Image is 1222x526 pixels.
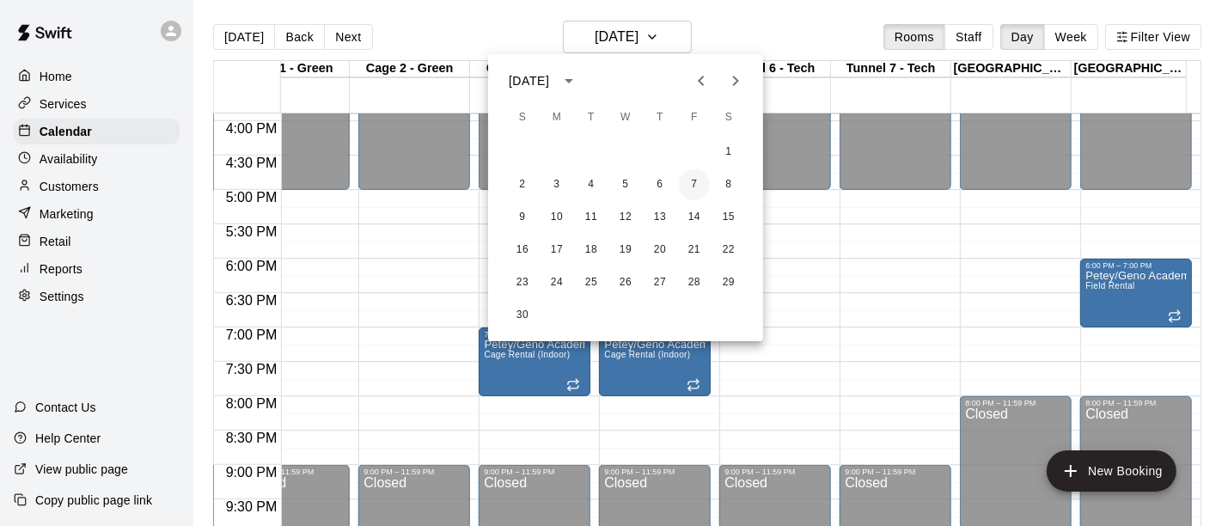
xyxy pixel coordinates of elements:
button: 4 [576,169,607,200]
button: 5 [610,169,641,200]
button: calendar view is open, switch to year view [554,66,584,95]
button: 9 [507,202,538,233]
span: Friday [679,101,710,135]
button: 1 [713,137,744,168]
button: 7 [679,169,710,200]
button: Next month [718,64,753,98]
button: 28 [679,267,710,298]
button: 20 [645,235,675,266]
button: 25 [576,267,607,298]
button: 11 [576,202,607,233]
button: 26 [610,267,641,298]
button: 10 [541,202,572,233]
button: 29 [713,267,744,298]
div: [DATE] [509,72,549,90]
button: 19 [610,235,641,266]
span: Thursday [645,101,675,135]
button: 23 [507,267,538,298]
span: Saturday [713,101,744,135]
button: 16 [507,235,538,266]
button: 17 [541,235,572,266]
span: Sunday [507,101,538,135]
span: Tuesday [576,101,607,135]
button: 15 [713,202,744,233]
button: 6 [645,169,675,200]
span: Wednesday [610,101,641,135]
button: 21 [679,235,710,266]
button: 24 [541,267,572,298]
button: 12 [610,202,641,233]
button: 13 [645,202,675,233]
button: 27 [645,267,675,298]
span: Monday [541,101,572,135]
button: 14 [679,202,710,233]
button: 30 [507,300,538,331]
button: 22 [713,235,744,266]
button: Previous month [684,64,718,98]
button: 2 [507,169,538,200]
button: 18 [576,235,607,266]
button: 8 [713,169,744,200]
button: 3 [541,169,572,200]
